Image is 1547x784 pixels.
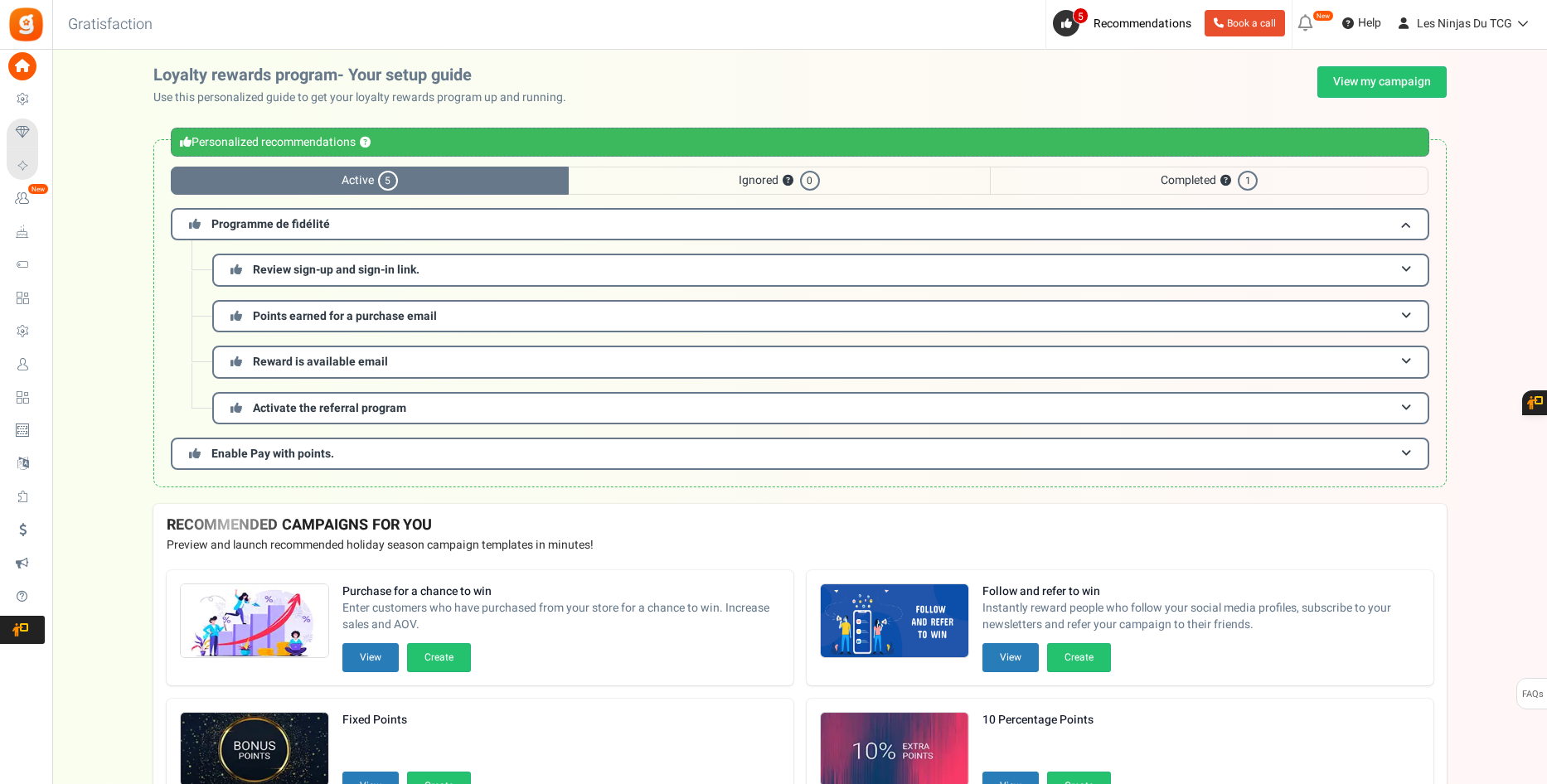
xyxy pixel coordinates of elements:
span: Review sign-up and sign-in link. [253,261,419,278]
button: ? [783,176,793,186]
span: Enable Pay with points. [211,445,334,462]
h2: Loyalty rewards program- Your setup guide [153,66,580,85]
em: New [1312,10,1334,22]
strong: Purchase for a chance to win [342,583,780,600]
strong: Follow and refer to win [982,583,1420,600]
img: Recommended Campaigns [181,584,328,659]
span: Reward is available email [253,353,388,370]
span: FAQs [1521,679,1544,710]
span: 1 [1238,171,1258,191]
p: Preview and launch recommended holiday season campaign templates in minutes! [167,537,1433,554]
span: Completed [990,167,1428,195]
strong: 10 Percentage Points [982,712,1111,728]
span: Programme de fidélité [211,215,330,233]
span: Recommendations [1094,15,1191,32]
p: Use this personalized guide to get your loyalty rewards program up and running. [153,90,580,106]
a: Book a call [1205,10,1285,36]
h3: Gratisfaction [50,8,171,41]
span: Enter customers who have purchased from your store for a chance to win. Increase sales and AOV. [342,600,780,633]
a: View my campaign [1317,66,1447,98]
button: ? [1220,176,1231,186]
em: New [27,183,49,195]
span: Activate the referral program [253,399,406,417]
span: 5 [378,171,398,191]
span: Active [171,167,569,195]
span: 5 [1073,7,1089,24]
img: Recommended Campaigns [821,584,968,659]
button: Create [407,643,471,672]
span: Les Ninjas Du TCG [1417,15,1512,32]
a: Help [1336,10,1388,36]
h4: RECOMMENDED CAMPAIGNS FOR YOU [167,517,1433,534]
span: Help [1354,15,1381,31]
button: View [342,643,399,672]
span: Points earned for a purchase email [253,307,437,325]
strong: Fixed Points [342,712,471,728]
a: 5 Recommendations [1053,10,1198,36]
div: Personalized recommendations [171,128,1429,157]
button: Create [1047,643,1111,672]
span: Instantly reward people who follow your social media profiles, subscribe to your newsletters and ... [982,600,1420,633]
a: New [7,185,45,213]
button: View [982,643,1039,672]
span: Ignored [569,167,990,195]
button: ? [360,138,371,148]
span: 0 [800,171,820,191]
img: Gratisfaction [7,6,45,43]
